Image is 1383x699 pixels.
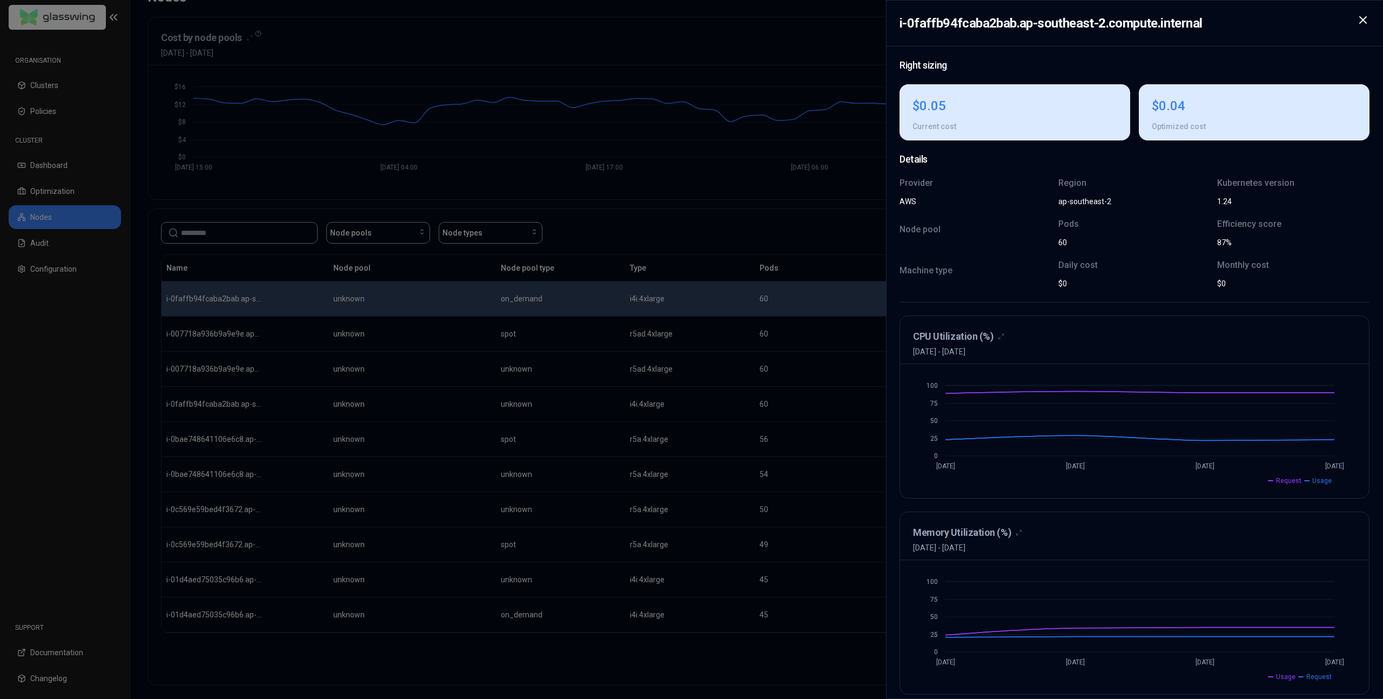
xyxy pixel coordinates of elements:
[1066,658,1085,666] tspan: [DATE]
[1217,261,1369,270] p: Monthly cost
[934,648,938,656] tspan: 0
[1058,261,1211,270] p: Daily cost
[930,435,938,442] tspan: 25
[936,462,955,469] tspan: [DATE]
[927,578,938,586] tspan: 100
[1312,476,1332,485] span: Usage
[930,631,938,638] tspan: 25
[913,542,1022,553] span: [DATE] - [DATE]
[930,596,938,603] tspan: 75
[930,400,938,407] tspan: 75
[1217,237,1339,248] div: 87%
[913,346,1004,357] span: [DATE] - [DATE]
[1325,658,1344,666] tspan: [DATE]
[899,59,1369,72] p: Right sizing
[913,525,1011,540] h3: Memory Utilization (%)
[899,14,1202,33] h2: i-0faffb94fcaba2bab.ap-southeast-2.compute.internal
[1196,658,1214,666] tspan: [DATE]
[899,153,1369,166] p: Details
[913,329,993,344] h3: CPU Utilization (%)
[1217,196,1339,207] div: 1.24
[1058,237,1180,248] div: 60
[1217,220,1369,228] p: Efficiency score
[934,452,938,460] tspan: 0
[899,121,1130,140] div: Current cost
[1217,179,1369,187] p: Kubernetes version
[899,179,1052,187] p: Provider
[1196,462,1214,469] tspan: [DATE]
[1139,121,1369,140] div: Optimized cost
[936,658,955,666] tspan: [DATE]
[1058,220,1211,228] p: Pods
[1058,196,1180,207] div: ap-southeast-2
[1058,278,1180,289] div: $0
[1306,673,1332,681] span: Request
[930,417,938,425] tspan: 50
[1066,462,1085,469] tspan: [DATE]
[930,613,938,621] tspan: 50
[1139,84,1369,121] div: $0.04
[899,266,1052,275] p: Machine type
[1058,179,1211,187] p: Region
[1325,462,1344,469] tspan: [DATE]
[1276,476,1301,485] span: Request
[1276,673,1295,681] span: Usage
[899,196,1022,207] div: AWS
[927,382,938,389] tspan: 100
[899,84,1130,121] div: $0.05
[1217,278,1339,289] div: $0
[899,225,1052,234] p: Node pool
